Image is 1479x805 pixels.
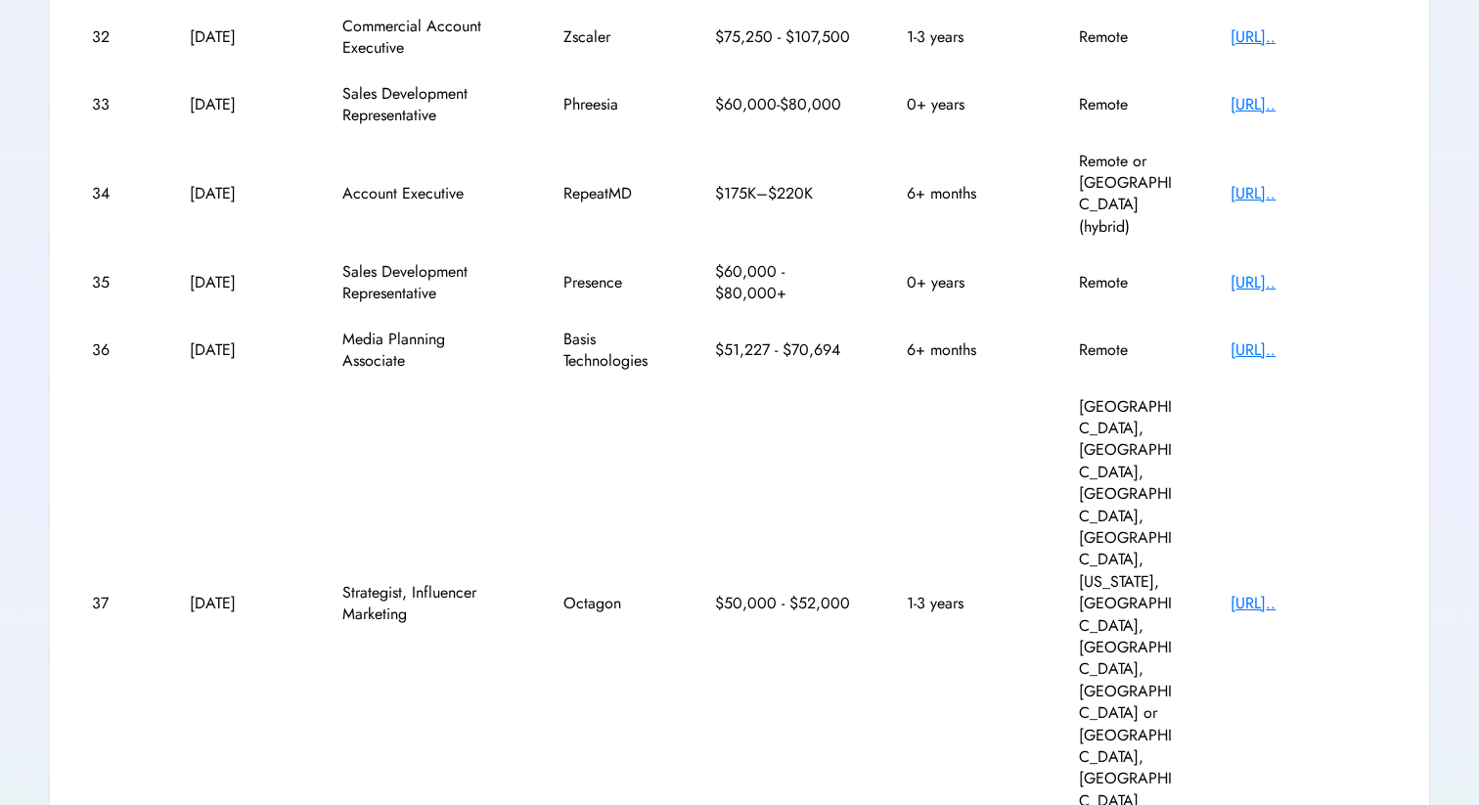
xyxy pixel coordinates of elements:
[907,272,1024,293] div: 0+ years
[190,593,288,614] div: [DATE]
[563,26,661,48] div: Zscaler
[92,26,136,48] div: 32
[342,329,509,373] div: Media Planning Associate
[907,593,1024,614] div: 1-3 years
[1079,151,1177,239] div: Remote or [GEOGRAPHIC_DATA] (hybrid)
[1231,593,1387,614] div: [URL]..
[1079,26,1177,48] div: Remote
[715,339,852,361] div: $51,227 - $70,694
[1079,272,1177,293] div: Remote
[1079,339,1177,361] div: Remote
[715,26,852,48] div: $75,250 - $107,500
[342,261,509,305] div: Sales Development Representative
[342,16,509,60] div: Commercial Account Executive
[190,26,288,48] div: [DATE]
[715,183,852,204] div: $175K–$220K
[190,339,288,361] div: [DATE]
[92,593,136,614] div: 37
[715,94,852,115] div: $60,000-$80,000
[907,183,1024,204] div: 6+ months
[92,94,136,115] div: 33
[342,83,509,127] div: Sales Development Representative
[1231,183,1387,204] div: [URL]..
[342,183,509,204] div: Account Executive
[190,272,288,293] div: [DATE]
[563,593,661,614] div: Octagon
[1079,94,1177,115] div: Remote
[1231,26,1387,48] div: [URL]..
[342,582,509,626] div: Strategist, Influencer Marketing
[563,329,661,373] div: Basis Technologies
[715,261,852,305] div: $60,000 - $80,000+
[1231,272,1387,293] div: [URL]..
[715,593,852,614] div: $50,000 - $52,000
[92,183,136,204] div: 34
[1231,339,1387,361] div: [URL]..
[1231,94,1387,115] div: [URL]..
[563,272,661,293] div: Presence
[563,94,661,115] div: Phreesia
[190,94,288,115] div: [DATE]
[907,339,1024,361] div: 6+ months
[190,183,288,204] div: [DATE]
[563,183,661,204] div: RepeatMD
[907,94,1024,115] div: 0+ years
[907,26,1024,48] div: 1-3 years
[92,272,136,293] div: 35
[92,339,136,361] div: 36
